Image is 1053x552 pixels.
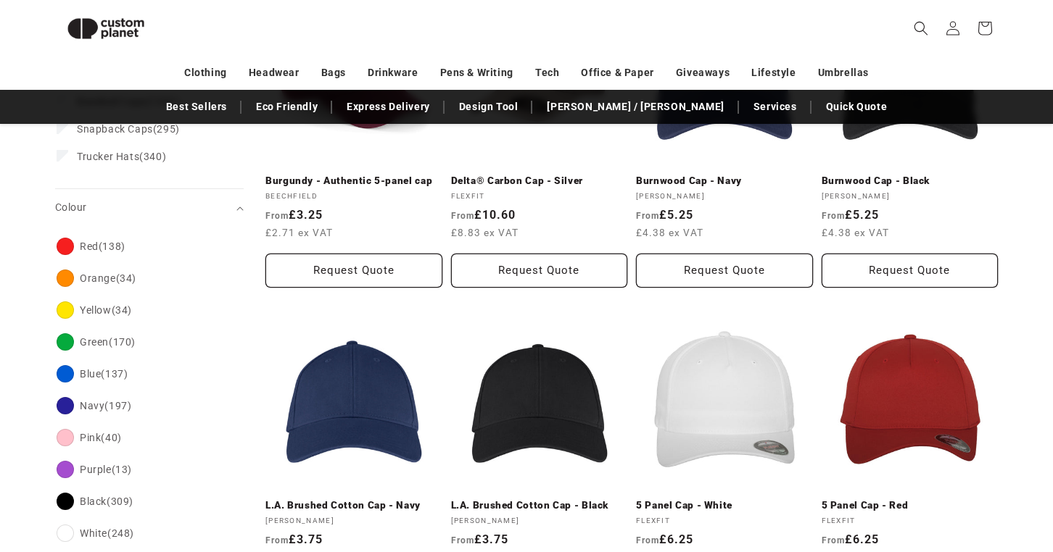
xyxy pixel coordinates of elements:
a: Pens & Writing [440,60,513,85]
a: Umbrellas [818,60,869,85]
a: Eco Friendly [249,94,325,120]
a: Bags [321,60,346,85]
a: Quick Quote [819,94,895,120]
a: L.A. Brushed Cotton Cap - Navy [265,499,442,512]
a: Burnwood Cap - Navy [636,175,813,188]
summary: Search [905,12,937,44]
button: Request Quote [636,254,813,288]
a: Office & Paper [581,60,653,85]
a: Services [746,94,804,120]
span: Snapback Caps [77,123,153,135]
a: Drinkware [368,60,418,85]
img: Custom Planet [55,6,157,51]
a: Express Delivery [339,94,437,120]
span: Colour [55,201,86,213]
button: Request Quote [265,254,442,288]
a: Tech [535,60,559,85]
a: Delta® Carbon Cap - Silver [451,175,628,188]
a: 5 Panel Cap - White [636,499,813,512]
a: Headwear [249,60,300,85]
summary: Colour (0 selected) [55,189,244,226]
a: L.A. Brushed Cotton Cap - Black [451,499,628,512]
a: Burgundy - Authentic 5-panel cap [265,175,442,188]
a: [PERSON_NAME] / [PERSON_NAME] [540,94,731,120]
a: Burnwood Cap - Black [822,175,999,188]
span: Trucker Hats [77,151,139,162]
button: Request Quote [451,254,628,288]
iframe: Chat Widget [804,396,1053,552]
button: Request Quote [822,254,999,288]
span: (295) [77,122,180,135]
span: (340) [77,150,166,163]
a: Lifestyle [751,60,796,85]
a: Best Sellers [159,94,234,120]
a: Clothing [184,60,227,85]
a: Design Tool [452,94,526,120]
a: Giveaways [676,60,730,85]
